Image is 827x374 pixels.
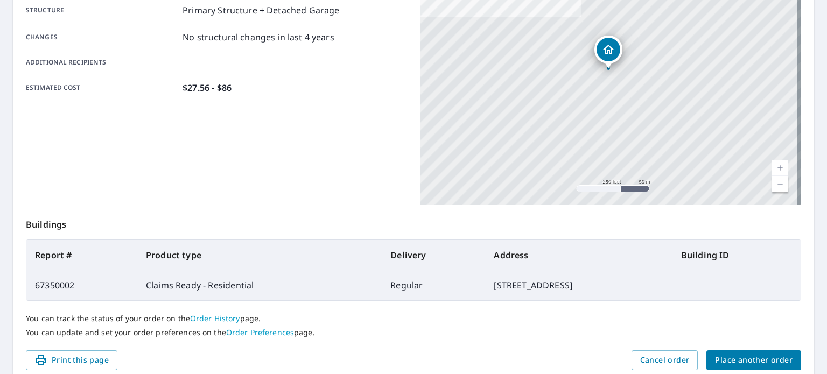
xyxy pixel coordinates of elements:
[226,327,294,337] a: Order Preferences
[26,81,178,94] p: Estimated cost
[772,160,788,176] a: Current Level 17, Zoom In
[26,328,801,337] p: You can update and set your order preferences on the page.
[706,350,801,370] button: Place another order
[183,31,334,44] p: No structural changes in last 4 years
[485,270,672,300] td: [STREET_ADDRESS]
[183,4,339,17] p: Primary Structure + Detached Garage
[672,240,801,270] th: Building ID
[26,4,178,17] p: Structure
[382,270,485,300] td: Regular
[26,350,117,370] button: Print this page
[632,350,698,370] button: Cancel order
[594,36,622,69] div: Dropped pin, building 1, Residential property, 1590 N Athenian Ave Wichita, KS 67203
[183,81,232,94] p: $27.56 - $86
[485,240,672,270] th: Address
[34,354,109,367] span: Print this page
[26,58,178,67] p: Additional recipients
[26,270,137,300] td: 67350002
[137,270,382,300] td: Claims Ready - Residential
[772,176,788,192] a: Current Level 17, Zoom Out
[26,240,137,270] th: Report #
[137,240,382,270] th: Product type
[640,354,690,367] span: Cancel order
[190,313,240,323] a: Order History
[715,354,793,367] span: Place another order
[26,31,178,44] p: Changes
[26,314,801,323] p: You can track the status of your order on the page.
[26,205,801,239] p: Buildings
[382,240,485,270] th: Delivery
